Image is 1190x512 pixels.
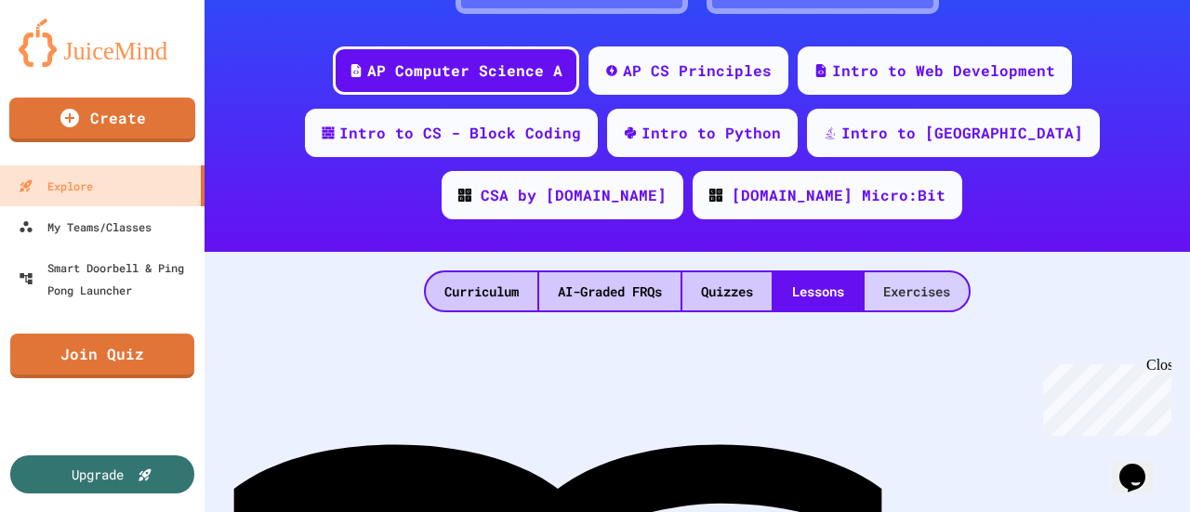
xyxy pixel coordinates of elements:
iframe: chat widget [1112,438,1171,493]
img: CODE_logo_RGB.png [709,189,722,202]
div: Upgrade [72,465,124,484]
div: CSA by [DOMAIN_NAME] [481,184,667,206]
div: AP CS Principles [623,59,772,82]
div: [DOMAIN_NAME] Micro:Bit [732,184,945,206]
div: Intro to [GEOGRAPHIC_DATA] [841,122,1083,144]
iframe: chat widget [1036,357,1171,436]
a: Join Quiz [10,334,194,378]
div: My Teams/Classes [19,216,152,238]
div: Explore [19,175,93,197]
div: Smart Doorbell & Ping Pong Launcher [19,256,197,301]
div: Lessons [773,272,863,310]
div: Intro to CS - Block Coding [339,122,581,144]
a: Create [9,98,195,142]
div: Chat with us now!Close [7,7,128,118]
div: Exercises [865,272,969,310]
img: logo-orange.svg [19,19,186,67]
img: CODE_logo_RGB.png [458,189,471,202]
div: Quizzes [682,272,772,310]
div: AI-Graded FRQs [539,272,681,310]
div: Curriculum [426,272,537,310]
div: AP Computer Science A [367,59,562,82]
div: Intro to Python [641,122,781,144]
div: Intro to Web Development [832,59,1055,82]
